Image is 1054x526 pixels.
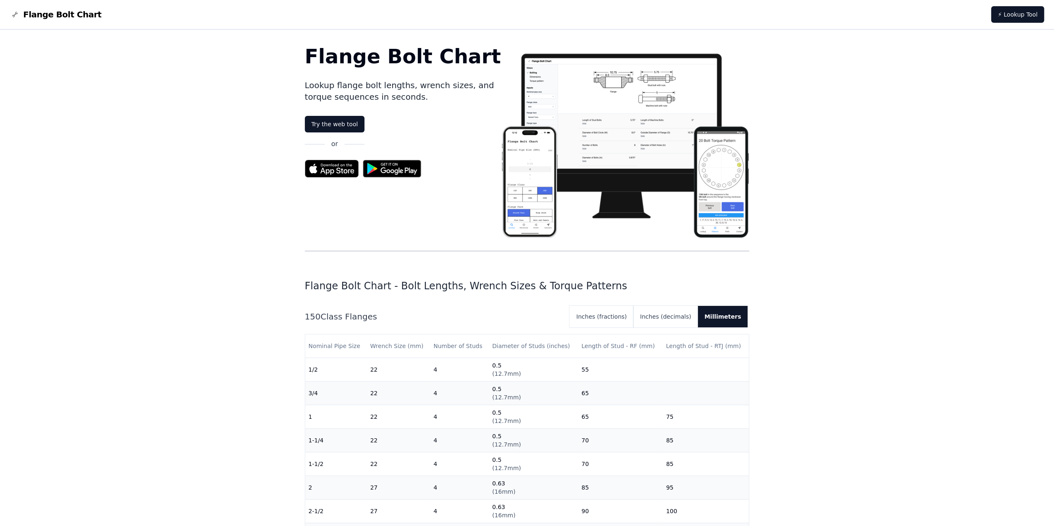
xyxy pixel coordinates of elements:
[492,418,521,424] span: ( 12.7mm )
[305,476,367,500] td: 2
[305,405,367,429] td: 1
[305,429,367,452] td: 1-1/4
[10,9,101,20] a: Flange Bolt Chart LogoFlange Bolt Chart
[430,405,489,429] td: 4
[305,452,367,476] td: 1-1/2
[663,429,749,452] td: 85
[305,160,359,178] img: App Store badge for the Flange Bolt Chart app
[578,334,663,358] th: Length of Stud - RF (mm)
[578,476,663,500] td: 85
[492,370,521,377] span: ( 12.7mm )
[367,382,430,405] td: 22
[663,500,749,523] td: 100
[331,139,338,149] p: or
[489,358,578,382] td: 0.5
[489,334,578,358] th: Diameter of Studs (inches)
[492,512,515,519] span: ( 16mm )
[489,476,578,500] td: 0.63
[305,311,563,322] h2: 150 Class Flanges
[367,452,430,476] td: 22
[23,9,101,20] span: Flange Bolt Chart
[489,500,578,523] td: 0.63
[569,306,633,327] button: Inches (fractions)
[578,382,663,405] td: 65
[578,429,663,452] td: 70
[430,500,489,523] td: 4
[578,500,663,523] td: 90
[663,476,749,500] td: 95
[10,10,20,19] img: Flange Bolt Chart Logo
[430,452,489,476] td: 4
[663,405,749,429] td: 75
[492,441,521,448] span: ( 12.7mm )
[367,405,430,429] td: 22
[367,476,430,500] td: 27
[367,429,430,452] td: 22
[492,394,521,401] span: ( 12.7mm )
[305,116,364,132] a: Try the web tool
[578,405,663,429] td: 65
[698,306,748,327] button: Millimeters
[501,46,749,238] img: Flange bolt chart app screenshot
[663,334,749,358] th: Length of Stud - RTJ (mm)
[492,488,515,495] span: ( 16mm )
[633,306,697,327] button: Inches (decimals)
[578,358,663,382] td: 55
[492,465,521,471] span: ( 12.7mm )
[305,279,750,293] h1: Flange Bolt Chart - Bolt Lengths, Wrench Sizes & Torque Patterns
[578,452,663,476] td: 70
[305,46,501,66] h1: Flange Bolt Chart
[367,500,430,523] td: 27
[991,6,1044,23] a: ⚡ Lookup Tool
[430,382,489,405] td: 4
[305,79,501,103] p: Lookup flange bolt lengths, wrench sizes, and torque sequences in seconds.
[489,382,578,405] td: 0.5
[305,500,367,523] td: 2-1/2
[305,334,367,358] th: Nominal Pipe Size
[663,452,749,476] td: 85
[367,358,430,382] td: 22
[305,358,367,382] td: 1/2
[430,334,489,358] th: Number of Studs
[367,334,430,358] th: Wrench Size (mm)
[305,382,367,405] td: 3/4
[489,429,578,452] td: 0.5
[489,452,578,476] td: 0.5
[430,476,489,500] td: 4
[430,358,489,382] td: 4
[430,429,489,452] td: 4
[359,156,426,182] img: Get it on Google Play
[489,405,578,429] td: 0.5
